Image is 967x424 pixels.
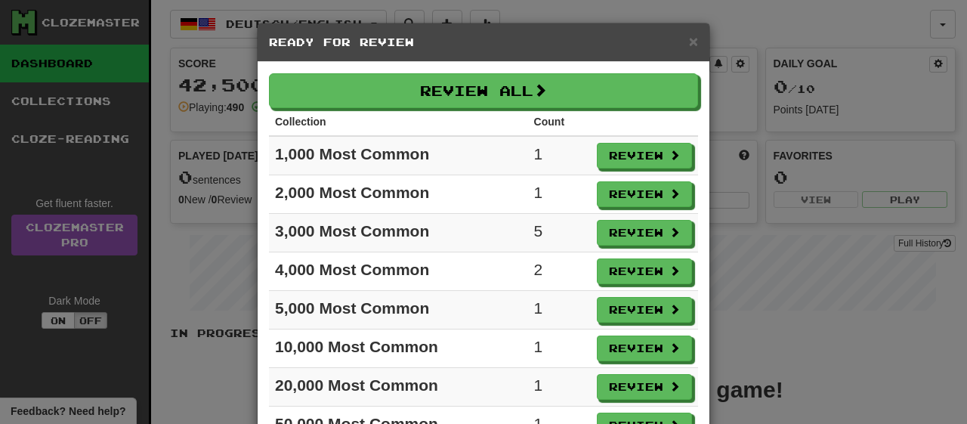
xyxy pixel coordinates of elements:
button: Review [597,143,692,169]
button: Review [597,297,692,323]
th: Collection [269,108,528,136]
button: Review [597,336,692,361]
td: 5 [528,214,591,252]
h5: Ready for Review [269,35,698,50]
td: 1 [528,330,591,368]
td: 1 [528,368,591,407]
td: 2,000 Most Common [269,175,528,214]
span: × [689,32,698,50]
button: Close [689,33,698,49]
td: 1 [528,136,591,175]
button: Review [597,258,692,284]
td: 5,000 Most Common [269,291,528,330]
td: 3,000 Most Common [269,214,528,252]
button: Review [597,374,692,400]
td: 1 [528,291,591,330]
td: 1 [528,175,591,214]
button: Review [597,181,692,207]
td: 20,000 Most Common [269,368,528,407]
button: Review [597,220,692,246]
td: 4,000 Most Common [269,252,528,291]
td: 1,000 Most Common [269,136,528,175]
td: 10,000 Most Common [269,330,528,368]
button: Review All [269,73,698,108]
th: Count [528,108,591,136]
td: 2 [528,252,591,291]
